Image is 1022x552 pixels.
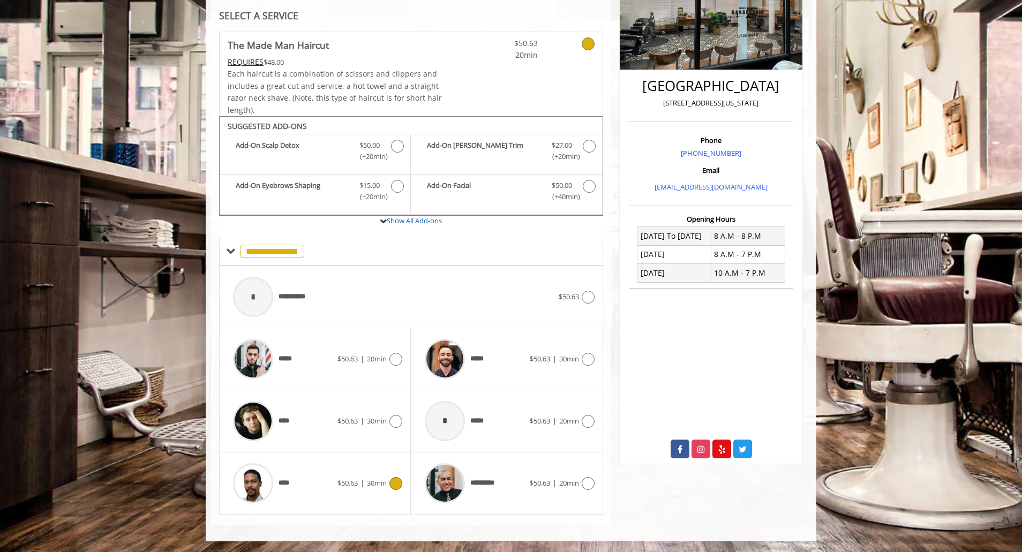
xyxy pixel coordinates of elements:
span: $50.00 [552,180,572,191]
td: [DATE] [637,264,711,282]
div: SELECT A SERVICE [219,11,603,21]
span: Each haircut is a combination of scissors and clippers and includes a great cut and service, a ho... [228,69,442,115]
span: | [360,416,364,426]
span: (+20min ) [354,191,386,202]
span: $50.63 [337,354,358,364]
b: Add-On [PERSON_NAME] Trim [427,140,540,162]
span: $27.00 [552,140,572,151]
b: SUGGESTED ADD-ONS [228,121,307,131]
a: [EMAIL_ADDRESS][DOMAIN_NAME] [655,182,768,192]
a: [PHONE_NUMBER] [681,148,741,158]
label: Add-On Facial [416,180,597,205]
span: | [360,354,364,364]
td: 8 A.M - 8 P.M [711,227,785,245]
span: 20min [559,478,579,488]
div: The Made Man Haircut Add-onS [219,116,603,216]
span: 30min [367,478,387,488]
h2: [GEOGRAPHIC_DATA] [632,78,791,94]
td: 10 A.M - 7 P.M [711,264,785,282]
a: Show All Add-ons [387,216,442,225]
h3: Phone [632,137,791,144]
b: Add-On Eyebrows Shaping [236,180,349,202]
span: $50.63 [530,416,550,426]
h3: Email [632,167,791,174]
label: Add-On Scalp Detox [225,140,405,165]
span: (+20min ) [546,151,577,162]
span: 30min [559,354,579,364]
td: [DATE] [637,245,711,263]
span: This service needs some Advance to be paid before we block your appointment [228,57,264,67]
span: $50.63 [337,478,358,488]
span: $15.00 [359,180,380,191]
span: | [553,478,557,488]
p: [STREET_ADDRESS][US_STATE] [632,97,791,109]
label: Add-On Beard Trim [416,140,597,165]
span: (+40min ) [546,191,577,202]
b: Add-On Scalp Detox [236,140,349,162]
span: 20min [367,354,387,364]
span: 20min [475,49,538,61]
span: | [553,416,557,426]
div: $48.00 [228,56,443,68]
span: | [553,354,557,364]
label: Add-On Eyebrows Shaping [225,180,405,205]
span: $50.63 [530,478,550,488]
td: 8 A.M - 7 P.M [711,245,785,263]
span: | [360,478,364,488]
td: [DATE] To [DATE] [637,227,711,245]
span: $50.63 [559,292,579,301]
span: $50.63 [530,354,550,364]
b: Add-On Facial [427,180,540,202]
b: The Made Man Haircut [228,37,329,52]
span: 30min [367,416,387,426]
span: $50.63 [337,416,358,426]
span: $50.63 [475,37,538,49]
span: 20min [559,416,579,426]
span: $50.00 [359,140,380,151]
h3: Opening Hours [629,215,793,223]
span: (+20min ) [354,151,386,162]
